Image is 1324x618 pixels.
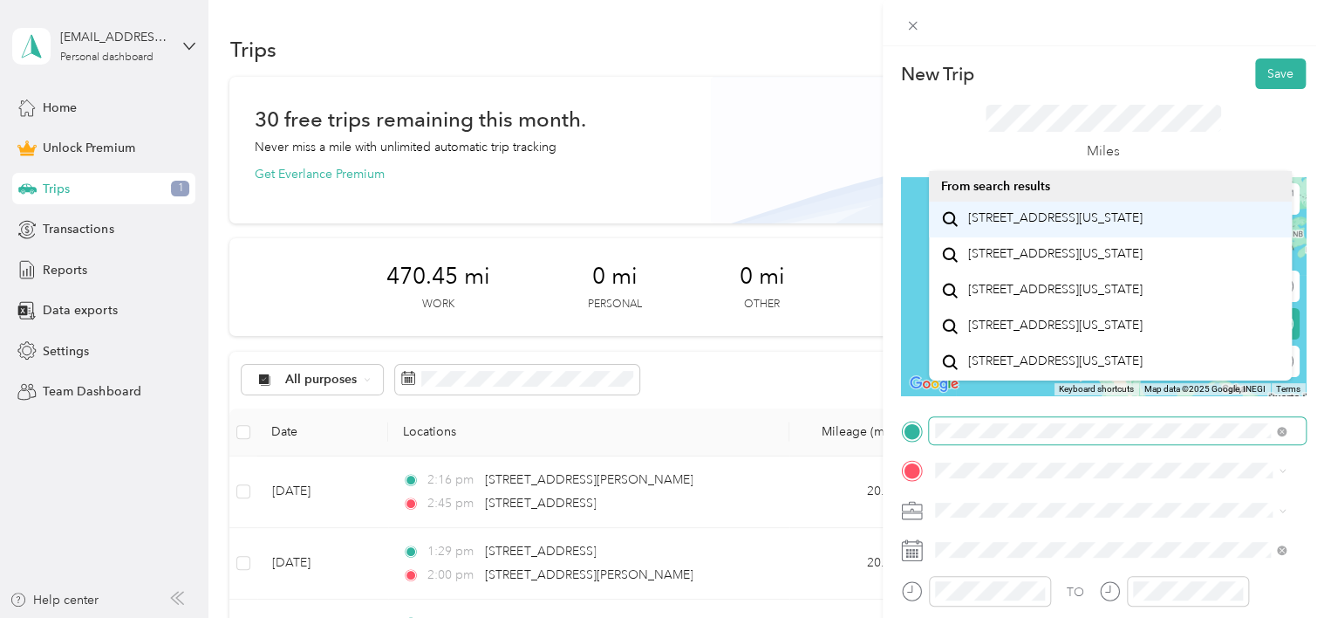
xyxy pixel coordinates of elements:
button: Save [1255,58,1306,89]
span: From search results [941,179,1050,194]
span: [STREET_ADDRESS][US_STATE] [967,318,1142,333]
span: [STREET_ADDRESS][US_STATE] [967,354,1142,369]
a: Open this area in Google Maps (opens a new window) [905,373,963,395]
span: [STREET_ADDRESS][US_STATE] [967,246,1142,262]
span: Map data ©2025 Google, INEGI [1144,384,1266,394]
img: Google [905,373,963,395]
button: Keyboard shortcuts [1059,383,1134,395]
span: [STREET_ADDRESS][US_STATE] [967,210,1142,226]
span: [STREET_ADDRESS][US_STATE] [967,282,1142,298]
p: New Trip [901,62,974,86]
iframe: Everlance-gr Chat Button Frame [1226,520,1324,618]
p: Miles [1087,141,1120,162]
div: TO [1067,583,1084,601]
